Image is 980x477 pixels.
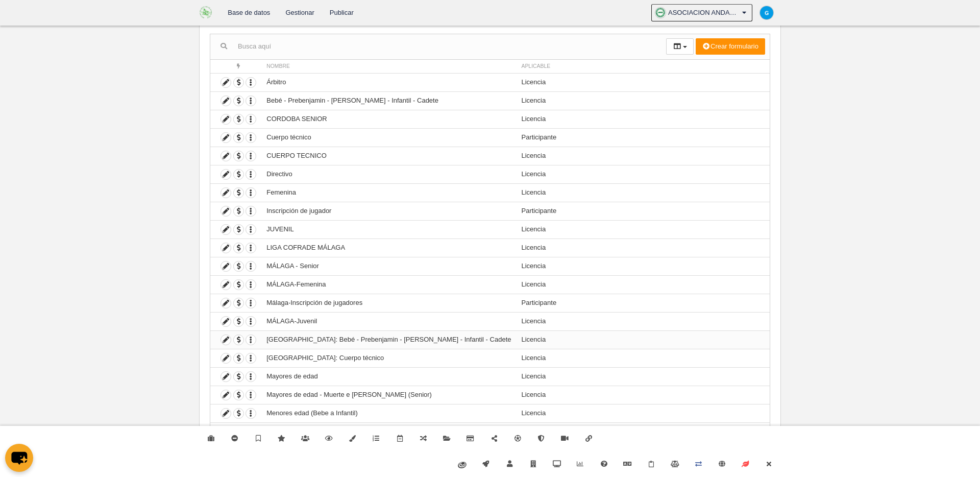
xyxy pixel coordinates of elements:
[210,39,666,54] input: Busca aquí
[261,165,516,183] td: Directivo
[517,110,770,128] td: Licencia
[760,6,773,19] img: c2l6ZT0zMHgzMCZmcz05JnRleHQ9RyZiZz0wMzliZTU%3D.png
[517,294,770,312] td: Participante
[517,386,770,404] td: Licencia
[668,8,740,18] span: ASOCIACION ANDALUZA DE FUTBOL SALA
[261,349,516,367] td: [GEOGRAPHIC_DATA]: Cuerpo técnico
[517,330,770,349] td: Licencia
[261,275,516,294] td: MÁLAGA-Femenina
[651,4,752,21] a: ASOCIACION ANDALUZA DE FUTBOL SALA
[261,367,516,386] td: Mayores de edad
[517,202,770,220] td: Participante
[517,128,770,147] td: Participante
[261,422,516,441] td: Persona
[655,8,666,18] img: OaOFjlWR71kW.30x30.jpg
[517,165,770,183] td: Licencia
[261,73,516,91] td: Árbitro
[261,386,516,404] td: Mayores de edad - Muerte e [PERSON_NAME] (Senior)
[5,444,33,472] button: chat-button
[517,91,770,110] td: Licencia
[261,330,516,349] td: [GEOGRAPHIC_DATA]: Bebé - Prebenjamin - [PERSON_NAME] - Infantil - Cadete
[517,275,770,294] td: Licencia
[266,63,290,69] span: Nombre
[261,183,516,202] td: Femenina
[261,202,516,220] td: Inscripción de jugador
[261,294,516,312] td: Málaga-Inscripción de jugadores
[261,128,516,147] td: Cuerpo técnico
[517,422,770,441] td: Perfil
[200,6,212,18] img: ASOCIACION ANDALUZA DE FUTBOL SALA
[696,38,765,55] button: Crear formulario
[261,91,516,110] td: Bebé - Prebenjamin - [PERSON_NAME] - Infantil - Cadete
[261,312,516,330] td: MÁLAGA-Juvenil
[517,238,770,257] td: Licencia
[517,257,770,275] td: Licencia
[517,312,770,330] td: Licencia
[517,367,770,386] td: Licencia
[522,63,551,69] span: Aplicable
[517,404,770,422] td: Licencia
[261,110,516,128] td: CORDOBA SENIOR
[261,147,516,165] td: CUERPO TECNICO
[261,257,516,275] td: MÁLAGA - Senior
[261,220,516,238] td: JUVENIL
[517,220,770,238] td: Licencia
[458,462,467,468] img: fiware.svg
[517,73,770,91] td: Licencia
[517,349,770,367] td: Licencia
[517,147,770,165] td: Licencia
[517,183,770,202] td: Licencia
[261,238,516,257] td: LIGA COFRADE MÁLAGA
[261,404,516,422] td: Menores edad (Bebe a Infantil)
